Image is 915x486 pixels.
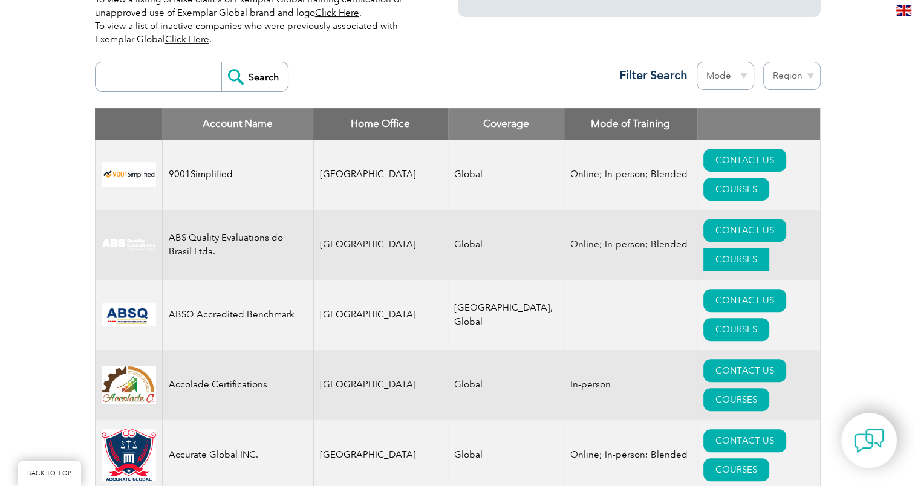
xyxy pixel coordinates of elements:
[162,140,313,210] td: 9001Simplified
[313,350,448,420] td: [GEOGRAPHIC_DATA]
[703,318,769,341] a: COURSES
[448,210,564,280] td: Global
[703,388,769,411] a: COURSES
[703,178,769,201] a: COURSES
[102,238,156,251] img: c92924ac-d9bc-ea11-a814-000d3a79823d-logo.jpg
[18,461,81,486] a: BACK TO TOP
[313,280,448,350] td: [GEOGRAPHIC_DATA]
[896,5,911,16] img: en
[448,350,564,420] td: Global
[612,68,688,83] h3: Filter Search
[564,108,697,140] th: Mode of Training: activate to sort column ascending
[697,108,820,140] th: : activate to sort column ascending
[162,350,313,420] td: Accolade Certifications
[703,458,769,481] a: COURSES
[564,210,697,280] td: Online; In-person; Blended
[162,280,313,350] td: ABSQ Accredited Benchmark
[102,366,156,404] img: 1a94dd1a-69dd-eb11-bacb-002248159486-logo.jpg
[703,289,786,312] a: CONTACT US
[102,429,156,481] img: a034a1f6-3919-f011-998a-0022489685a1-logo.png
[703,359,786,382] a: CONTACT US
[162,210,313,280] td: ABS Quality Evaluations do Brasil Ltda.
[703,248,769,271] a: COURSES
[313,140,448,210] td: [GEOGRAPHIC_DATA]
[313,210,448,280] td: [GEOGRAPHIC_DATA]
[448,140,564,210] td: Global
[448,280,564,350] td: [GEOGRAPHIC_DATA], Global
[703,219,786,242] a: CONTACT US
[703,429,786,452] a: CONTACT US
[315,7,359,18] a: Click Here
[165,34,209,45] a: Click Here
[564,140,697,210] td: Online; In-person; Blended
[703,149,786,172] a: CONTACT US
[102,162,156,187] img: 37c9c059-616f-eb11-a812-002248153038-logo.png
[313,108,448,140] th: Home Office: activate to sort column ascending
[221,62,288,91] input: Search
[854,426,884,456] img: contact-chat.png
[564,350,697,420] td: In-person
[162,108,313,140] th: Account Name: activate to sort column descending
[448,108,564,140] th: Coverage: activate to sort column ascending
[102,303,156,326] img: cc24547b-a6e0-e911-a812-000d3a795b83-logo.png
